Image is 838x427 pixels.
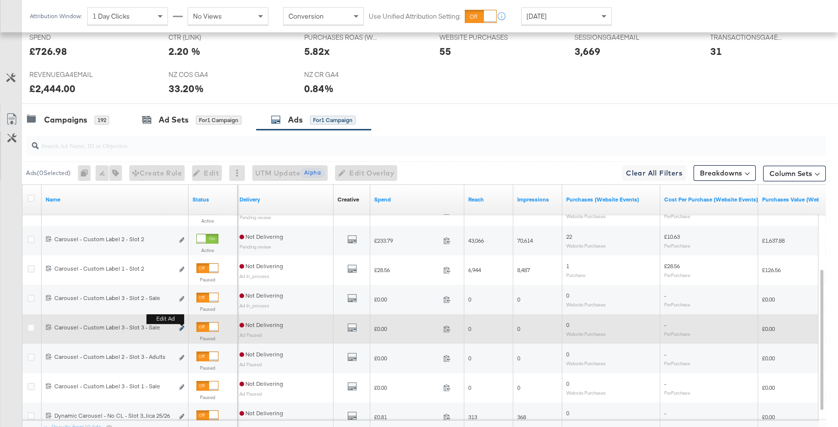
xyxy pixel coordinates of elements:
label: Paused [196,365,218,371]
a: The number of times a purchase was made tracked by your Custom Audience pixel on your website aft... [566,196,656,203]
span: 0 [468,354,471,362]
span: £1,637.88 [762,237,785,244]
span: £0.00 [374,325,439,332]
span: 0 [468,296,471,303]
span: £0.00 [374,354,439,362]
span: £0.00 [762,413,775,421]
span: - [664,351,666,358]
div: £726.98 [29,44,67,58]
sub: Per Purchase [664,272,690,278]
span: Not Delivering [239,351,283,358]
a: Reflects the ability of your Ad to achieve delivery. [239,196,330,203]
sub: Website Purchases [566,390,606,396]
sub: Ad Paused [239,391,262,397]
span: £0.81 [374,413,439,421]
span: 43,066 [468,237,484,244]
button: Column Sets [763,166,826,181]
sub: Website Purchases [566,301,606,307]
button: Breakdowns [694,165,756,181]
div: 0 [78,165,96,181]
div: 2.20 % [168,44,200,58]
sub: Purchase [566,272,585,278]
span: 22 [566,233,572,240]
span: £0.00 [762,384,775,391]
span: 0 [566,380,569,387]
div: Dynamic Carousel - No CL - Slot 3...lica 25/26 [54,412,173,420]
input: Search Ad Name, ID or Objective [39,132,753,151]
sub: Website Purchases [566,331,606,337]
span: 0 [468,384,471,391]
span: 70,614 [517,237,533,244]
span: 0 [517,296,520,303]
span: Clear All Filters [626,167,682,179]
span: 0 [517,384,520,391]
sub: Per Purchase [664,213,690,219]
span: 0 [566,321,569,328]
b: Edit ad [146,314,184,324]
div: 55 [439,44,451,58]
span: £233.79 [374,237,439,244]
span: - [664,321,666,328]
span: £0.00 [762,354,775,362]
sub: Pending review [239,244,271,250]
span: [DATE] [527,12,547,21]
span: Not Delivering [239,409,283,417]
div: Creative [337,196,359,203]
span: 0 [566,292,569,299]
a: Ad Name. [46,196,185,203]
span: 0 [517,325,520,332]
span: £0.00 [762,325,775,332]
a: The number of times your ad was served. On mobile apps an ad is counted as served the first time ... [517,196,558,203]
div: 31 [710,44,722,58]
span: NZ COS GA4 [168,70,242,79]
span: - [664,292,666,299]
sub: Ad In_process [239,302,269,308]
span: 0 [566,351,569,358]
div: Carousel - Custom Label 2 - Slot 2 [54,235,173,243]
div: 0.84% [304,81,334,96]
a: Shows the creative associated with your ad. [337,196,359,203]
div: Carousel - Custom Label 3 - Slot 1 - Sale [54,382,173,390]
a: The total amount spent to date. [374,196,460,203]
label: Paused [196,276,218,283]
span: SESSIONSGA4EMAIL [575,33,648,42]
span: £28.56 [664,262,680,270]
button: Clear All Filters [622,165,686,181]
span: Not Delivering [239,233,283,240]
div: Ad Sets [159,114,189,126]
sub: Website Purchases [566,213,606,219]
span: - [664,409,666,417]
span: 1 Day Clicks [93,12,130,21]
span: 8,487 [517,266,530,274]
div: 3,669 [575,44,600,58]
label: Active [196,247,218,253]
sub: Per Purchase [664,360,690,366]
sub: Per Purchase [664,243,690,249]
a: The number of people your ad was served to. [468,196,509,203]
sub: Per Purchase [664,331,690,337]
div: Ads ( 0 Selected) [26,169,71,177]
span: WEBSITE PURCHASES [439,33,513,42]
span: TRANSACTIONSGA4EMAIL [710,33,784,42]
sub: Ad Paused [239,361,262,367]
div: Carousel - Custom Label 3 - Slot 2 - Sale [54,294,173,302]
div: Campaigns [44,114,87,126]
span: 313 [468,413,477,421]
span: SPEND [29,33,103,42]
span: £28.56 [374,266,439,274]
span: £0.00 [374,384,439,391]
div: for 1 Campaign [196,116,241,125]
label: Paused [196,335,218,342]
span: £0.00 [374,296,439,303]
div: Attribution Window: [29,13,82,20]
span: £10.63 [664,233,680,240]
span: 1 [566,262,569,270]
sub: Pending review [239,214,271,220]
a: Shows the current state of your Ad. [192,196,234,203]
span: £0.00 [762,296,775,303]
span: 6,944 [468,266,481,274]
div: £2,444.00 [29,81,75,96]
sub: Per Purchase [664,390,690,396]
sub: Website Purchases [566,243,606,249]
span: 0 [566,409,569,417]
